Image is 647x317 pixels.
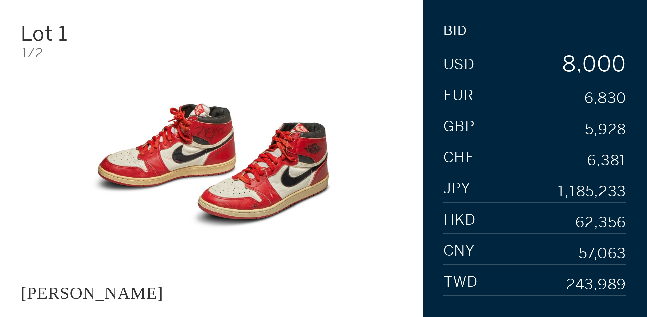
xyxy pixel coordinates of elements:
[561,75,576,96] div: 9
[443,24,467,37] div: Bid
[558,184,626,199] div: 1,185,233
[443,244,475,258] span: CNY
[443,181,471,196] span: JPY
[597,53,612,75] div: 0
[443,57,475,72] span: USD
[584,91,626,106] div: 6,830
[587,153,626,168] div: 6,381
[561,53,576,75] div: 8
[21,283,163,303] div: [PERSON_NAME]
[443,213,476,227] span: HKD
[21,23,148,44] div: Lot 1
[566,278,626,292] div: 243,989
[582,53,597,75] div: 0
[443,275,478,289] span: TWD
[575,215,626,230] div: 62,356
[443,88,474,103] span: EUR
[67,70,355,262] img: JACQUES MAJORELLE
[612,53,626,75] div: 0
[585,122,626,137] div: 5,928
[443,150,474,165] span: CHF
[579,247,626,261] div: 57,063
[443,119,475,134] span: GBP
[22,46,402,59] div: 1/2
